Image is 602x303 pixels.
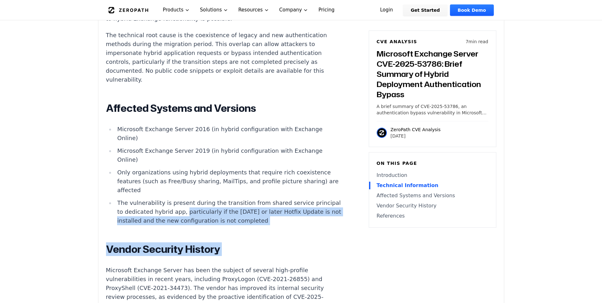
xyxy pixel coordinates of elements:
[377,38,417,45] h6: CVE Analysis
[373,4,401,16] a: Login
[377,212,488,220] a: References
[106,102,342,115] h2: Affected Systems and Versions
[391,126,441,133] p: ZeroPath CVE Analysis
[377,160,488,166] h6: On this page
[106,31,342,84] p: The technical root cause is the coexistence of legacy and new authentication methods during the m...
[450,4,493,16] a: Book Demo
[377,172,488,179] a: Introduction
[115,125,342,143] li: Microsoft Exchange Server 2016 (in hybrid configuration with Exchange Online)
[403,4,447,16] a: Get Started
[115,199,342,225] li: The vulnerability is present during the transition from shared service principal to dedicated hyb...
[115,146,342,164] li: Microsoft Exchange Server 2019 (in hybrid configuration with Exchange Online)
[377,202,488,210] a: Vendor Security History
[377,103,488,116] p: A brief summary of CVE-2025-53786, an authentication bypass vulnerability in Microsoft Exchange S...
[391,133,441,139] p: [DATE]
[377,128,387,138] img: ZeroPath CVE Analysis
[377,182,488,189] a: Technical Information
[466,38,488,45] p: 7 min read
[106,243,342,256] h2: Vendor Security History
[115,168,342,195] li: Only organizations using hybrid deployments that require rich coexistence features (such as Free/...
[377,49,488,99] h3: Microsoft Exchange Server CVE-2025-53786: Brief Summary of Hybrid Deployment Authentication Bypass
[377,192,488,199] a: Affected Systems and Versions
